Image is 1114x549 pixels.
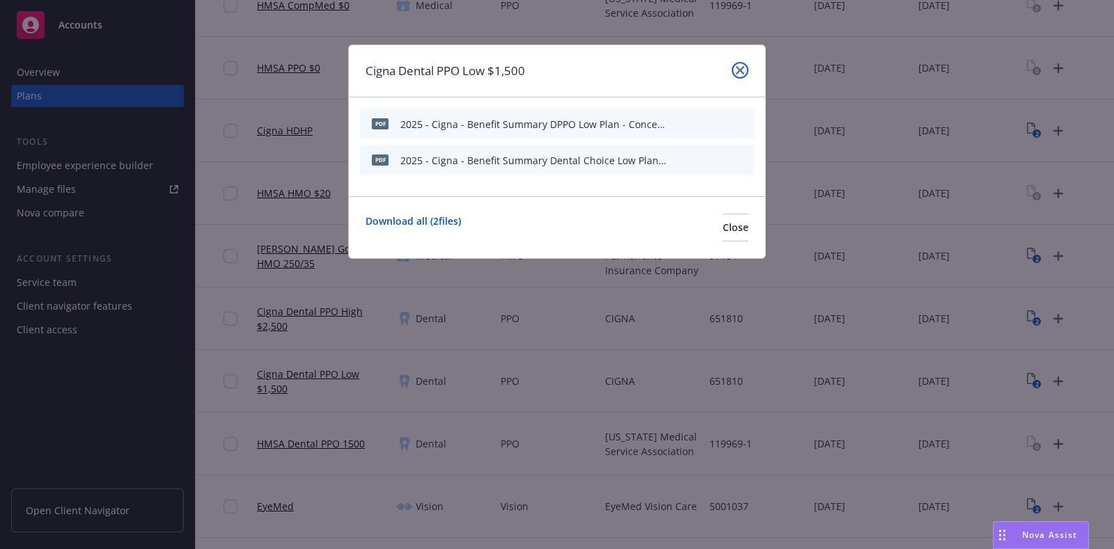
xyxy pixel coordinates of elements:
button: preview file [714,117,726,132]
h1: Cigna Dental PPO Low $1,500 [366,62,525,80]
button: archive file [737,153,748,168]
button: archive file [737,117,748,132]
span: Nova Assist [1022,529,1077,541]
div: Drag to move [994,522,1011,548]
button: download file [691,117,703,132]
div: 2025 - Cigna - Benefit Summary DPPO Low Plan - ConcertAl.pdf [400,117,666,132]
a: close [732,62,748,79]
span: Close [723,221,748,234]
button: Close [723,214,748,241]
button: download file [691,153,703,168]
span: pdf [372,118,389,129]
span: pdf [372,154,389,165]
div: 2025 - Cigna - Benefit Summary Dental Choice Low Plan - ConcertAl.pdf [400,153,666,168]
button: preview file [714,153,726,168]
a: Download all ( 2 files) [366,214,461,241]
button: Nova Assist [993,521,1089,549]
